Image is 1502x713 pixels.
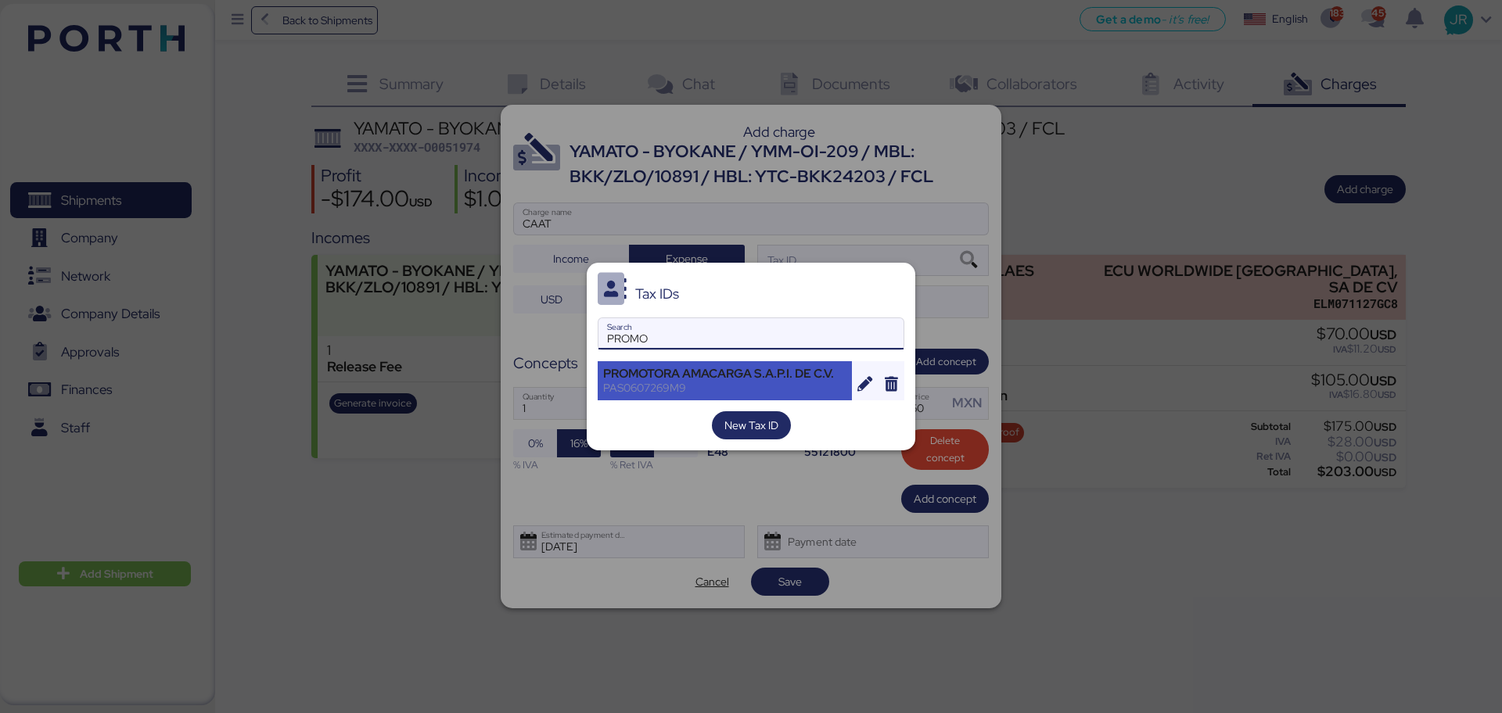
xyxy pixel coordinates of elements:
[598,318,904,349] input: Search
[712,411,791,439] button: New Tax ID
[635,287,679,301] div: Tax IDs
[603,381,846,395] div: PAS0607269M9
[603,367,846,381] div: PROMOTORA AMACARGA S.A.P.I. DE C.V.
[724,416,778,435] span: New Tax ID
